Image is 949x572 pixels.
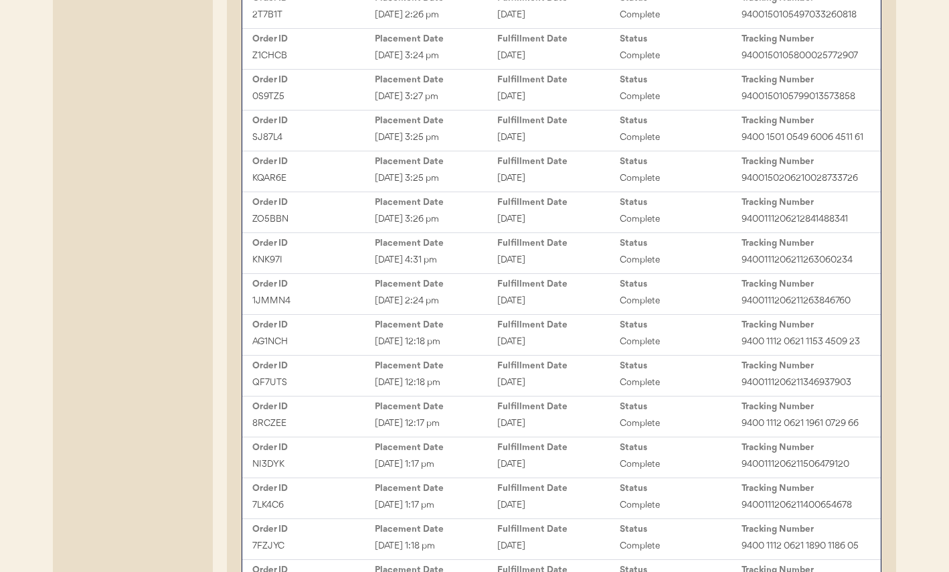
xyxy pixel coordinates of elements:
div: [DATE] 3:27 pm [375,89,497,104]
div: SJ87L4 [252,130,375,145]
div: [DATE] 1:17 pm [375,498,497,513]
div: Fulfillment Date [497,197,620,208]
div: Complete [620,130,742,145]
div: 9400150206210028733726 [742,171,864,186]
div: Status [620,483,742,494]
div: Z1CHCB [252,48,375,64]
div: Placement Date [375,483,497,494]
div: Tracking Number [742,156,864,167]
div: Tracking Number [742,401,864,412]
div: Placement Date [375,156,497,167]
div: [DATE] 4:31 pm [375,253,497,268]
div: Order ID [252,115,375,126]
div: Complete [620,89,742,104]
div: Tracking Number [742,360,864,371]
div: Placement Date [375,279,497,289]
div: Fulfillment Date [497,401,620,412]
div: Placement Date [375,33,497,44]
div: Tracking Number [742,115,864,126]
div: Order ID [252,524,375,534]
div: Complete [620,334,742,350]
div: KQAR6E [252,171,375,186]
div: Complete [620,293,742,309]
div: 2T7B1T [252,7,375,23]
div: 9400150105800025772907 [742,48,864,64]
div: 9400111206211263060234 [742,253,864,268]
div: Tracking Number [742,74,864,85]
div: 9400 1112 0621 1961 0729 66 [742,416,864,431]
div: ZO5BBN [252,212,375,227]
div: Order ID [252,360,375,371]
div: [DATE] [497,375,620,390]
div: Fulfillment Date [497,115,620,126]
div: Complete [620,212,742,227]
div: 0S9TZ5 [252,89,375,104]
div: 7LK4C6 [252,498,375,513]
div: [DATE] 3:25 pm [375,171,497,186]
div: Fulfillment Date [497,524,620,534]
div: Complete [620,416,742,431]
div: Placement Date [375,115,497,126]
div: [DATE] [497,539,620,554]
div: [DATE] [497,130,620,145]
div: Status [620,524,742,534]
div: [DATE] [497,334,620,350]
div: AG1NCH [252,334,375,350]
div: Status [620,156,742,167]
div: 9400111206211263846760 [742,293,864,309]
div: [DATE] 12:17 pm [375,416,497,431]
div: [DATE] [497,212,620,227]
div: 9400 1112 0621 1890 1186 05 [742,539,864,554]
div: [DATE] 2:24 pm [375,293,497,309]
div: Placement Date [375,238,497,248]
div: Complete [620,375,742,390]
div: Tracking Number [742,483,864,494]
div: 9400111206211506479120 [742,457,864,472]
div: 1JMMN4 [252,293,375,309]
div: Order ID [252,74,375,85]
div: Fulfillment Date [497,279,620,289]
div: Order ID [252,238,375,248]
div: Order ID [252,319,375,330]
div: Complete [620,48,742,64]
div: Tracking Number [742,524,864,534]
div: Fulfillment Date [497,156,620,167]
div: 8RCZEE [252,416,375,431]
div: Complete [620,171,742,186]
div: [DATE] [497,89,620,104]
div: Fulfillment Date [497,74,620,85]
div: Order ID [252,279,375,289]
div: [DATE] 3:24 pm [375,48,497,64]
div: [DATE] 3:26 pm [375,212,497,227]
div: QF7UTS [252,375,375,390]
div: Status [620,442,742,453]
div: Complete [620,539,742,554]
div: KNK97I [252,253,375,268]
div: Fulfillment Date [497,483,620,494]
div: Placement Date [375,319,497,330]
div: Fulfillment Date [497,238,620,248]
div: Placement Date [375,197,497,208]
div: [DATE] 1:17 pm [375,457,497,472]
div: Status [620,74,742,85]
div: Status [620,279,742,289]
div: [DATE] [497,48,620,64]
div: [DATE] [497,416,620,431]
div: Status [620,197,742,208]
div: Status [620,360,742,371]
div: Tracking Number [742,442,864,453]
div: [DATE] 12:18 pm [375,375,497,390]
div: 9400111206211400654678 [742,498,864,513]
div: Tracking Number [742,319,864,330]
div: [DATE] [497,457,620,472]
div: Fulfillment Date [497,360,620,371]
div: Order ID [252,401,375,412]
div: Tracking Number [742,197,864,208]
div: Tracking Number [742,279,864,289]
div: 9400150105497033260818 [742,7,864,23]
div: Tracking Number [742,33,864,44]
div: Status [620,115,742,126]
div: Status [620,238,742,248]
div: [DATE] [497,253,620,268]
div: Complete [620,7,742,23]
